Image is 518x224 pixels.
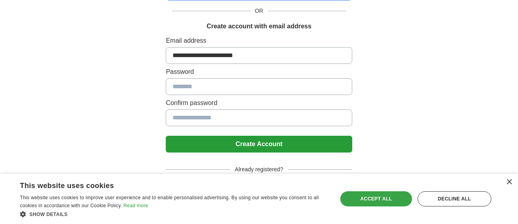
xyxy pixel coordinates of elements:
[506,179,512,185] div: Close
[166,67,352,77] label: Password
[166,36,352,46] label: Email address
[418,191,491,206] div: Decline all
[340,191,412,206] div: Accept all
[20,210,328,218] div: Show details
[166,98,352,108] label: Confirm password
[250,7,268,15] span: OR
[20,178,308,190] div: This website uses cookies
[230,165,288,174] span: Already registered?
[166,136,352,153] button: Create Account
[206,22,311,31] h1: Create account with email address
[20,195,319,208] span: This website uses cookies to improve user experience and to enable personalised advertising. By u...
[29,212,68,217] span: Show details
[124,203,148,208] a: Read more, opens a new window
